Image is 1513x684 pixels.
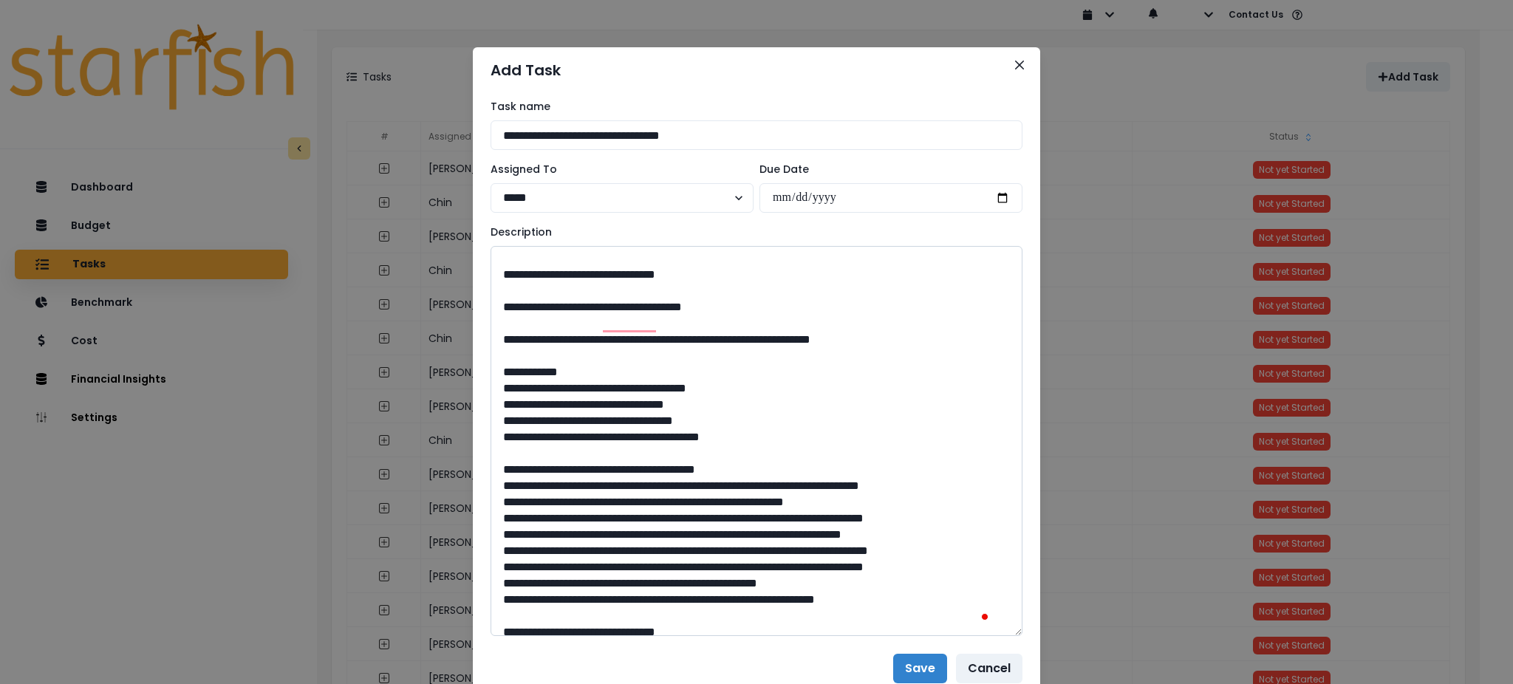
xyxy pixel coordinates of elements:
[491,246,1022,636] textarea: To enrich screen reader interactions, please activate Accessibility in Grammarly extension settings
[759,162,1014,177] label: Due Date
[491,99,1014,114] label: Task name
[473,47,1040,93] header: Add Task
[893,654,947,683] button: Save
[956,654,1022,683] button: Cancel
[491,225,1014,240] label: Description
[1008,53,1031,77] button: Close
[491,162,745,177] label: Assigned To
